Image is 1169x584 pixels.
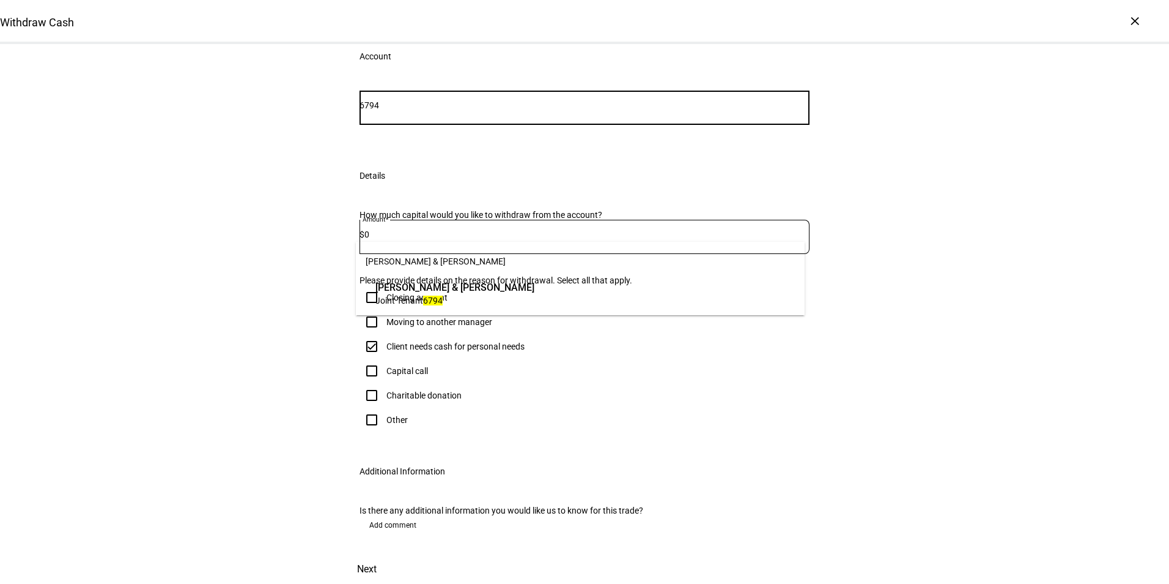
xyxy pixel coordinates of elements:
[375,296,423,305] span: Joint Tenant
[386,317,492,327] div: Moving to another manager
[357,555,377,584] span: Next
[1125,11,1145,31] div: ×
[360,210,809,220] div: How much capital would you like to withdraw from the account?
[386,342,525,351] div: Client needs cash for personal needs
[360,230,364,239] span: $
[386,391,462,400] div: Charitable donation
[360,506,809,515] div: Is there any additional information you would like us to know for this trade?
[363,215,388,223] mat-label: Amount*
[423,296,443,305] mark: 6794
[340,555,394,584] button: Next
[360,515,426,535] button: Add comment
[360,100,809,110] input: Number
[366,256,506,266] span: [PERSON_NAME] & [PERSON_NAME]
[360,466,445,476] div: Additional Information
[375,280,534,294] span: [PERSON_NAME] & [PERSON_NAME]
[386,415,408,425] div: Other
[360,171,385,181] div: Details
[369,515,416,535] span: Add comment
[372,277,537,309] div: Margaret S Emmerich & Clinton R Emmerich
[360,51,391,61] div: Account
[386,366,428,376] div: Capital call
